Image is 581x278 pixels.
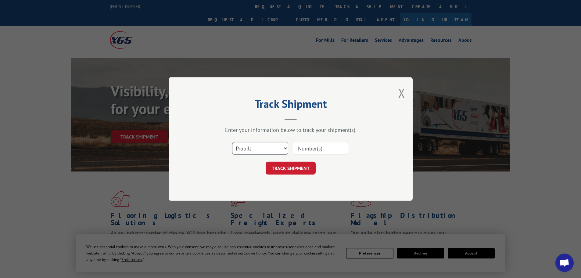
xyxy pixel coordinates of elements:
[199,126,382,133] div: Enter your information below to track your shipment(s).
[293,142,349,155] input: Number(s)
[398,85,405,101] button: Close modal
[199,99,382,111] h2: Track Shipment
[555,254,574,272] div: Open chat
[266,162,316,175] button: TRACK SHIPMENT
